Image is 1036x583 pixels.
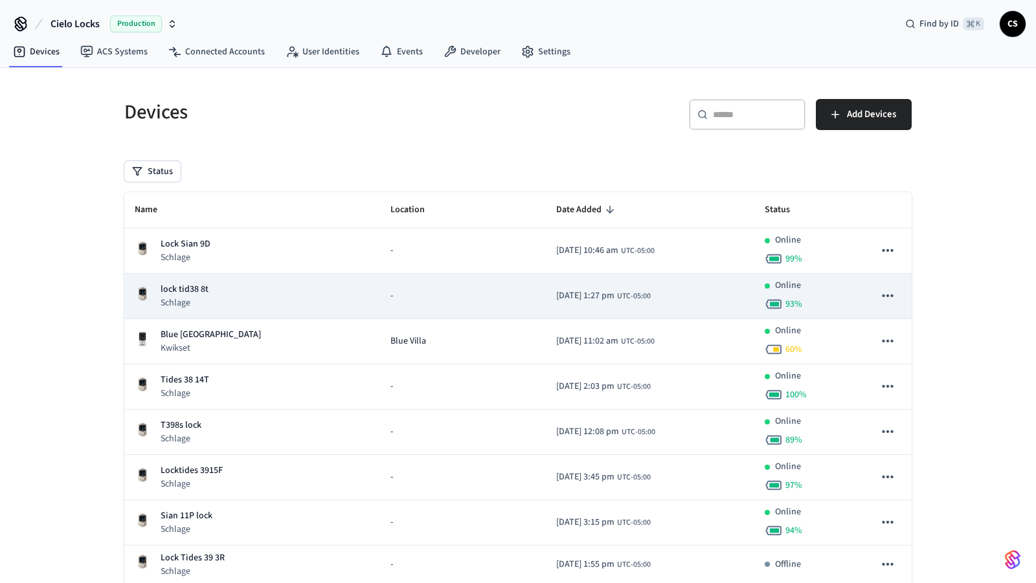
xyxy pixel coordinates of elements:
[617,381,651,393] span: UTC-05:00
[161,387,209,400] p: Schlage
[390,516,393,529] span: -
[765,200,807,220] span: Status
[135,286,150,302] img: Schlage Sense Smart Deadbolt with Camelot Trim, Front
[785,434,802,446] span: 89 %
[621,245,655,257] span: UTC-05:00
[161,373,209,387] p: Tides 38 14T
[124,161,181,182] button: Status
[556,244,618,258] span: [DATE] 10:46 am
[816,99,912,130] button: Add Devices
[1001,12,1024,36] span: CS
[622,426,655,438] span: UTC-05:00
[161,296,208,309] p: Schlage
[556,380,614,393] span: [DATE] 2:03 pm
[370,40,433,63] a: Events
[1005,549,1020,570] img: SeamLogoGradient.69752ec5.svg
[135,467,150,483] img: Schlage Sense Smart Deadbolt with Camelot Trim, Front
[161,551,225,565] p: Lock Tides 39 3R
[51,16,100,32] span: Cielo Locks
[433,40,511,63] a: Developer
[785,524,802,537] span: 94 %
[556,335,618,348] span: [DATE] 11:02 am
[275,40,370,63] a: User Identities
[556,558,614,571] span: [DATE] 1:55 pm
[775,234,801,247] p: Online
[161,432,201,445] p: Schlage
[847,106,896,123] span: Add Devices
[135,331,150,347] img: Kwikset Halo Touchscreen Wifi Enabled Smart Lock, Polished Chrome, Front
[161,464,223,478] p: Locktides 3915F
[617,517,651,529] span: UTC-05:00
[621,336,655,347] span: UTC-05:00
[161,509,212,523] p: Sian 11P lock
[775,558,801,571] p: Offline
[161,342,261,355] p: Kwikset
[161,523,212,536] p: Schlage
[158,40,275,63] a: Connected Accounts
[124,99,510,126] h5: Devices
[775,279,801,292] p: Online
[785,298,802,311] span: 93 %
[556,380,651,393] div: America/Bogota
[895,12,995,36] div: Find by ID⌘ K
[135,377,150,392] img: Schlage Sense Smart Deadbolt with Camelot Trim, Front
[3,40,70,63] a: Devices
[785,252,802,265] span: 99 %
[556,516,614,529] span: [DATE] 3:15 pm
[775,415,801,428] p: Online
[556,558,651,571] div: America/Bogota
[617,559,651,571] span: UTC-05:00
[556,425,655,439] div: America/Bogota
[161,419,201,432] p: T398s lock
[556,470,651,484] div: America/Bogota
[390,200,442,220] span: Location
[775,505,801,519] p: Online
[135,512,150,528] img: Schlage Sense Smart Deadbolt with Camelot Trim, Front
[556,516,651,529] div: America/Bogota
[161,237,210,251] p: Lock Sian 9D
[161,565,225,578] p: Schlage
[775,324,801,338] p: Online
[556,244,655,258] div: America/Bogota
[161,283,208,296] p: lock tid38 8t
[390,380,393,393] span: -
[785,388,807,401] span: 100 %
[390,470,393,484] span: -
[617,472,651,483] span: UTC-05:00
[161,251,210,264] p: Schlage
[390,244,393,258] span: -
[775,369,801,383] p: Online
[785,343,802,356] span: 60 %
[556,425,619,439] span: [DATE] 12:08 pm
[390,558,393,571] span: -
[556,289,614,303] span: [DATE] 1:27 pm
[110,16,162,32] span: Production
[556,289,651,303] div: America/Bogota
[617,291,651,302] span: UTC-05:00
[161,328,261,342] p: Blue [GEOGRAPHIC_DATA]
[775,460,801,474] p: Online
[919,17,959,30] span: Find by ID
[1000,11,1026,37] button: CS
[390,335,426,348] span: Blue Villa
[390,425,393,439] span: -
[135,422,150,437] img: Schlage Sense Smart Deadbolt with Camelot Trim, Front
[556,335,655,348] div: America/Bogota
[161,478,223,490] p: Schlage
[135,200,174,220] span: Name
[390,289,393,303] span: -
[70,40,158,63] a: ACS Systems
[135,554,150,569] img: Schlage Sense Smart Deadbolt with Camelot Trim, Front
[963,17,984,30] span: ⌘ K
[556,470,614,484] span: [DATE] 3:45 pm
[511,40,581,63] a: Settings
[556,200,618,220] span: Date Added
[135,241,150,256] img: Schlage Sense Smart Deadbolt with Camelot Trim, Front
[785,479,802,492] span: 97 %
